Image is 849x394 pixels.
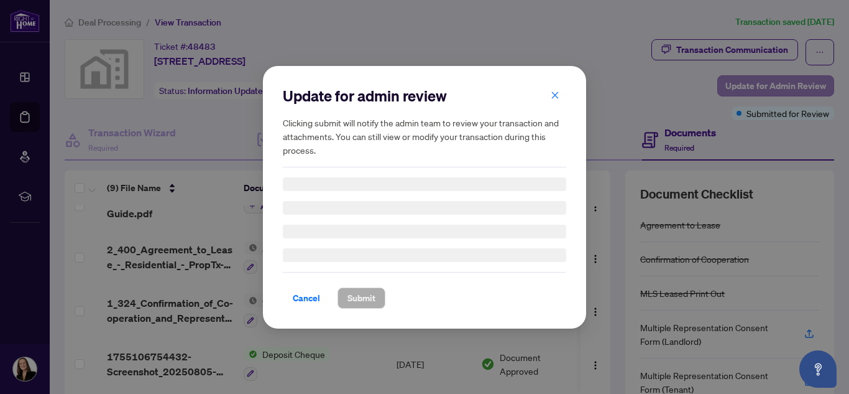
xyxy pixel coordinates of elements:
[337,288,385,309] button: Submit
[551,90,559,99] span: close
[283,288,330,309] button: Cancel
[283,86,566,106] h2: Update for admin review
[293,288,320,308] span: Cancel
[283,116,566,157] h5: Clicking submit will notify the admin team to review your transaction and attachments. You can st...
[799,350,837,388] button: Open asap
